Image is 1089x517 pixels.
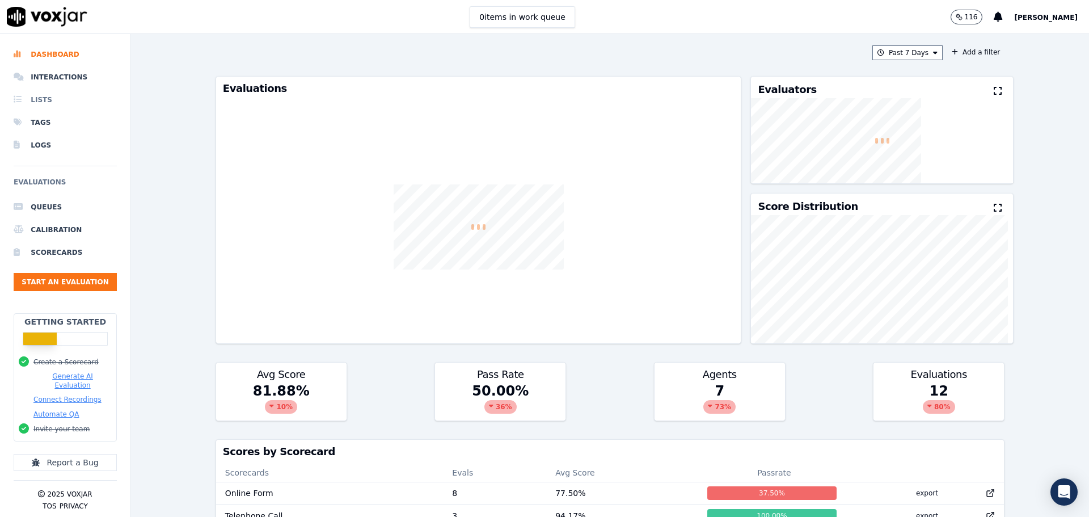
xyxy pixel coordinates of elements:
th: Scorecards [216,464,443,482]
td: Online Form [216,482,443,505]
h3: Evaluations [223,83,735,94]
th: Evals [443,464,546,482]
button: Past 7 Days [872,45,943,60]
p: 116 [965,12,978,22]
th: Passrate [698,464,850,482]
div: 37.50 % [707,486,837,500]
button: Start an Evaluation [14,273,117,291]
td: 8 [443,482,546,505]
div: 12 [873,382,1004,421]
img: voxjar logo [7,7,87,27]
h3: Agents [661,369,778,380]
button: 116 [951,10,994,24]
a: Lists [14,89,117,111]
th: Avg Score [546,464,698,482]
h3: Evaluations [880,369,997,380]
button: Add a filter [947,45,1004,59]
a: Logs [14,134,117,157]
h3: Pass Rate [442,369,559,380]
button: TOS [43,502,56,511]
div: Open Intercom Messenger [1050,478,1078,506]
button: 0items in work queue [470,6,575,28]
a: Dashboard [14,43,117,66]
button: 116 [951,10,983,24]
p: 2025 Voxjar [47,490,92,499]
button: [PERSON_NAME] [1014,10,1089,24]
div: 10 % [265,400,297,414]
a: Queues [14,196,117,218]
h3: Avg Score [223,369,340,380]
a: Tags [14,111,117,134]
button: Report a Bug [14,454,117,471]
button: export [907,484,947,502]
div: 73 % [703,400,736,414]
h3: Scores by Scorecard [223,447,997,457]
a: Interactions [14,66,117,89]
h6: Evaluations [14,175,117,196]
button: Invite your team [33,424,90,434]
button: Automate QA [33,410,79,419]
td: 77.50 % [546,482,698,505]
div: 7 [655,382,785,421]
div: 50.00 % [435,382,565,421]
div: 80 % [923,400,955,414]
button: Create a Scorecard [33,358,99,367]
div: 36 % [484,400,517,414]
button: Generate AI Evaluation [33,372,112,390]
button: Privacy [60,502,88,511]
button: Connect Recordings [33,395,102,404]
a: Scorecards [14,241,117,264]
span: [PERSON_NAME] [1014,14,1078,22]
h3: Score Distribution [758,201,858,212]
a: Calibration [14,218,117,241]
h2: Getting Started [24,316,106,327]
h3: Evaluators [758,85,816,95]
div: 81.88 % [216,382,347,421]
